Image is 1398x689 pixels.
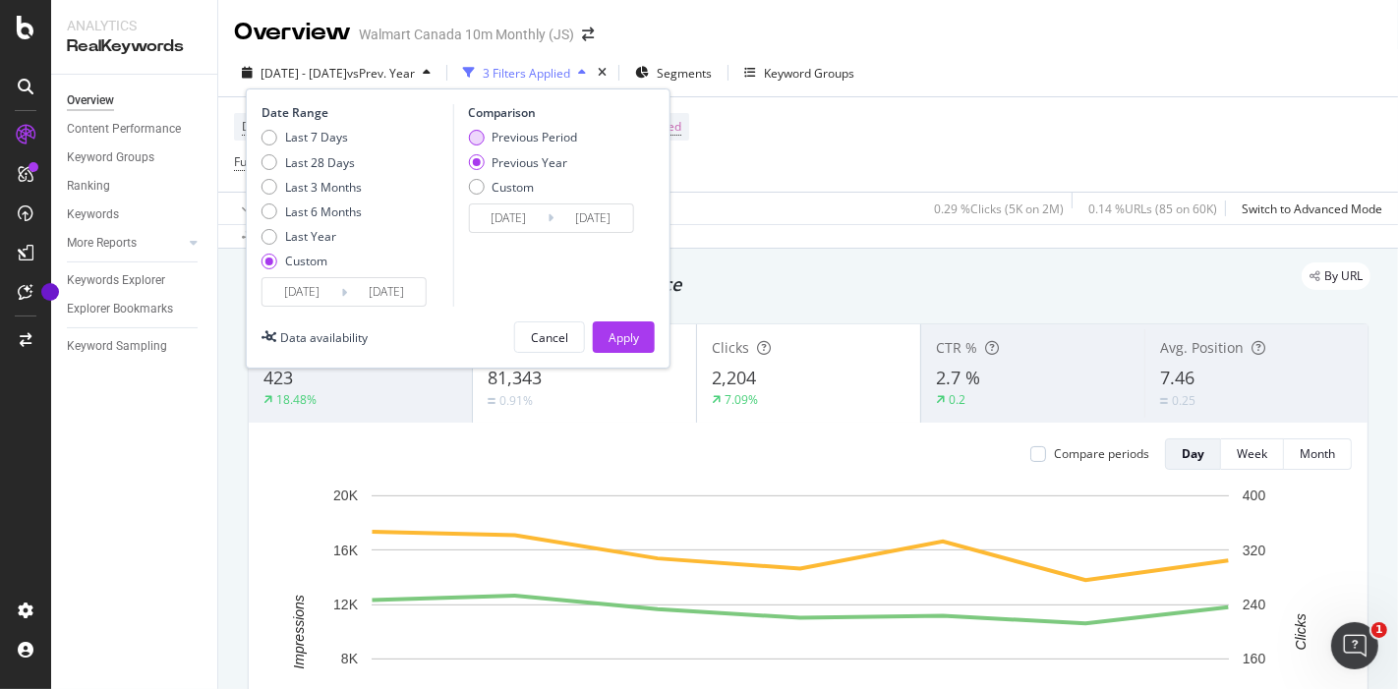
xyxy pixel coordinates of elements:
[67,119,204,140] a: Content Performance
[468,179,577,196] div: Custom
[67,35,202,58] div: RealKeywords
[1243,597,1266,612] text: 240
[531,329,568,346] div: Cancel
[468,104,639,121] div: Comparison
[359,25,574,44] div: Walmart Canada 10m Monthly (JS)
[67,90,114,111] div: Overview
[234,193,291,224] button: Apply
[67,233,184,254] a: More Reports
[1054,445,1149,462] div: Compare periods
[593,321,655,353] button: Apply
[712,338,749,357] span: Clicks
[285,253,327,269] div: Custom
[736,57,862,88] button: Keyword Groups
[333,488,359,503] text: 20K
[1243,488,1266,503] text: 400
[712,366,756,389] span: 2,204
[1160,398,1168,404] img: Equal
[1160,338,1244,357] span: Avg. Position
[67,147,204,168] a: Keyword Groups
[263,366,293,389] span: 423
[483,65,570,82] div: 3 Filters Applied
[67,299,173,319] div: Explorer Bookmarks
[262,154,362,171] div: Last 28 Days
[333,543,359,558] text: 16K
[262,203,362,220] div: Last 6 Months
[609,329,639,346] div: Apply
[347,278,426,306] input: End Date
[67,299,204,319] a: Explorer Bookmarks
[262,179,362,196] div: Last 3 Months
[234,57,438,88] button: [DATE] - [DATE]vsPrev. Year
[594,63,611,83] div: times
[1160,366,1194,389] span: 7.46
[627,57,720,88] button: Segments
[1243,543,1266,558] text: 320
[67,336,204,357] a: Keyword Sampling
[499,392,533,409] div: 0.91%
[468,129,577,145] div: Previous Period
[67,270,165,291] div: Keywords Explorer
[468,154,577,171] div: Previous Year
[514,321,585,353] button: Cancel
[1221,438,1284,470] button: Week
[341,652,359,667] text: 8K
[262,253,362,269] div: Custom
[262,278,341,306] input: Start Date
[492,129,577,145] div: Previous Period
[936,338,977,357] span: CTR %
[261,65,347,82] span: [DATE] - [DATE]
[291,595,307,668] text: Impressions
[1172,392,1195,409] div: 0.25
[1182,445,1204,462] div: Day
[67,270,204,291] a: Keywords Explorer
[67,233,137,254] div: More Reports
[285,228,336,245] div: Last Year
[1237,445,1267,462] div: Week
[949,391,965,408] div: 0.2
[1324,270,1363,282] span: By URL
[1088,201,1217,217] div: 0.14 % URLs ( 85 on 60K )
[488,366,542,389] span: 81,343
[67,176,110,197] div: Ranking
[553,204,632,232] input: End Date
[455,57,594,88] button: 3 Filters Applied
[333,597,359,612] text: 12K
[1243,652,1266,667] text: 160
[1293,613,1309,650] text: Clicks
[67,16,202,35] div: Analytics
[234,16,351,49] div: Overview
[67,176,204,197] a: Ranking
[469,204,548,232] input: Start Date
[67,90,204,111] a: Overview
[492,179,534,196] div: Custom
[936,366,980,389] span: 2.7 %
[262,228,362,245] div: Last Year
[934,201,1064,217] div: 0.29 % Clicks ( 5K on 2M )
[242,118,279,135] span: Device
[262,129,362,145] div: Last 7 Days
[725,391,758,408] div: 7.09%
[1165,438,1221,470] button: Day
[582,28,594,41] div: arrow-right-arrow-left
[67,147,154,168] div: Keyword Groups
[1234,193,1382,224] button: Switch to Advanced Mode
[285,203,362,220] div: Last 6 Months
[764,65,854,82] div: Keyword Groups
[67,119,181,140] div: Content Performance
[67,204,119,225] div: Keywords
[1300,445,1335,462] div: Month
[488,398,495,404] img: Equal
[285,129,348,145] div: Last 7 Days
[492,154,567,171] div: Previous Year
[657,65,712,82] span: Segments
[67,204,204,225] a: Keywords
[1371,622,1387,638] span: 1
[262,104,448,121] div: Date Range
[1284,438,1352,470] button: Month
[67,336,167,357] div: Keyword Sampling
[285,154,355,171] div: Last 28 Days
[347,65,415,82] span: vs Prev. Year
[234,153,277,170] span: Full URL
[276,391,317,408] div: 18.48%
